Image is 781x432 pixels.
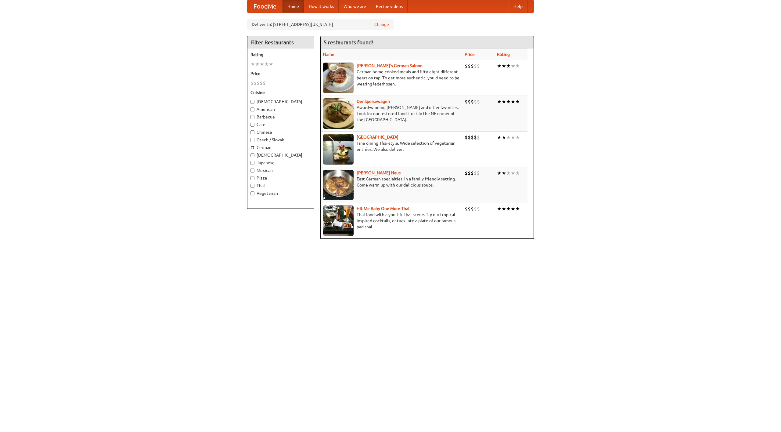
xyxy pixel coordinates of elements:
li: ★ [511,63,515,69]
li: $ [468,98,471,105]
li: $ [254,80,257,86]
li: ★ [250,61,255,67]
li: ★ [515,63,520,69]
a: Help [509,0,527,13]
label: American [250,106,311,112]
label: Thai [250,183,311,189]
a: Recipe videos [371,0,408,13]
li: $ [465,134,468,141]
li: $ [477,134,480,141]
li: ★ [255,61,260,67]
li: $ [477,170,480,176]
label: Pizza [250,175,311,181]
li: $ [471,63,474,69]
img: satay.jpg [323,134,354,165]
input: Czech / Slovak [250,138,254,142]
li: $ [474,205,477,212]
li: $ [474,98,477,105]
li: $ [471,134,474,141]
p: Thai food with a youthful bar scene. Try our tropical inspired cocktails, or tuck into a plate of... [323,212,460,230]
li: ★ [515,98,520,105]
li: $ [471,170,474,176]
li: ★ [515,205,520,212]
li: $ [260,80,263,86]
li: $ [465,63,468,69]
li: $ [474,134,477,141]
li: $ [257,80,260,86]
li: ★ [502,205,506,212]
li: ★ [264,61,269,67]
li: $ [477,63,480,69]
ng-pluralize: 5 restaurants found! [324,39,373,45]
li: ★ [502,63,506,69]
li: $ [471,98,474,105]
a: FoodMe [247,0,283,13]
li: ★ [506,134,511,141]
li: $ [465,205,468,212]
img: speisewagen.jpg [323,98,354,129]
p: German home-cooked meals and fifty-eight different beers on tap. To get more authentic, you'd nee... [323,69,460,87]
label: Japanese [250,160,311,166]
a: How it works [304,0,339,13]
li: ★ [506,98,511,105]
li: ★ [511,134,515,141]
li: ★ [506,63,511,69]
label: Mexican [250,167,311,173]
label: Chinese [250,129,311,135]
li: $ [465,170,468,176]
h5: Price [250,71,311,77]
label: Czech / Slovak [250,137,311,143]
li: $ [471,205,474,212]
b: [PERSON_NAME] Haus [357,170,401,175]
input: Barbecue [250,115,254,119]
li: ★ [497,170,502,176]
input: Japanese [250,161,254,165]
input: Vegetarian [250,191,254,195]
li: ★ [511,205,515,212]
a: [GEOGRAPHIC_DATA] [357,135,398,140]
h5: Rating [250,52,311,58]
li: $ [474,170,477,176]
li: ★ [497,134,502,141]
p: Award-winning [PERSON_NAME] and other favorites. Look for our restored food truck in the NE corne... [323,104,460,123]
a: Change [374,21,389,27]
a: [PERSON_NAME]'s German Saloon [357,63,423,68]
a: Price [465,52,475,57]
li: $ [468,134,471,141]
a: Hit Me Baby One More Thai [357,206,409,211]
h5: Cuisine [250,89,311,96]
li: $ [477,205,480,212]
li: $ [468,63,471,69]
input: Cafe [250,123,254,127]
a: Der Speisewagen [357,99,390,104]
p: Fine dining Thai-style. Wide selection of vegetarian entrées. We also deliver. [323,140,460,152]
li: $ [477,98,480,105]
li: ★ [502,98,506,105]
label: Vegetarian [250,190,311,196]
img: babythai.jpg [323,205,354,236]
li: ★ [511,170,515,176]
label: Cafe [250,122,311,128]
li: ★ [497,205,502,212]
li: $ [465,98,468,105]
a: Name [323,52,334,57]
a: Rating [497,52,510,57]
li: ★ [502,134,506,141]
li: $ [468,170,471,176]
li: ★ [497,98,502,105]
img: esthers.jpg [323,63,354,93]
li: $ [468,205,471,212]
input: Thai [250,184,254,188]
li: ★ [502,170,506,176]
label: [DEMOGRAPHIC_DATA] [250,152,311,158]
p: East German specialties, in a family-friendly setting. Come warm up with our delicious soups. [323,176,460,188]
li: $ [263,80,266,86]
li: ★ [506,205,511,212]
li: $ [474,63,477,69]
label: [DEMOGRAPHIC_DATA] [250,99,311,105]
li: ★ [497,63,502,69]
